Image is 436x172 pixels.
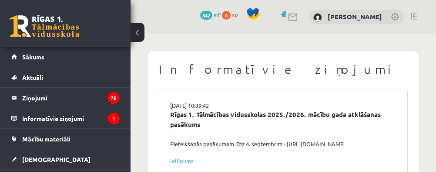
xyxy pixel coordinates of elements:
[22,135,70,143] span: Mācību materiāli
[164,101,403,110] div: [DATE] 10:39:42
[222,11,242,18] a: 0 xp
[22,88,120,108] legend: Ziņojumi
[232,11,238,18] span: xp
[22,53,44,61] span: Sākums
[214,11,221,18] span: mP
[164,140,403,148] div: Pieteikšanās pasākumam līdz 4. septembrim - [URL][DOMAIN_NAME]
[328,12,382,21] a: [PERSON_NAME]
[313,13,322,22] img: Artjoms Rinkevičs
[22,155,91,163] span: [DEMOGRAPHIC_DATA]
[11,67,120,87] a: Aktuāli
[200,11,212,20] span: 842
[10,15,79,37] a: Rīgas 1. Tālmācības vidusskola
[11,129,120,149] a: Mācību materiāli
[11,149,120,169] a: [DEMOGRAPHIC_DATA]
[11,88,120,108] a: Ziņojumi75
[11,108,120,128] a: Informatīvie ziņojumi1
[200,11,221,18] a: 842 mP
[222,11,231,20] span: 0
[108,113,120,124] i: 1
[170,110,396,129] div: Rīgas 1. Tālmācības vidusskolas 2025./2026. mācību gada atklāšanas pasākums
[11,47,120,67] a: Sākums
[22,73,43,81] span: Aktuāli
[22,108,120,128] legend: Informatīvie ziņojumi
[170,157,194,165] a: Ielūgums
[107,92,120,104] i: 75
[159,62,408,77] h1: Informatīvie ziņojumi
